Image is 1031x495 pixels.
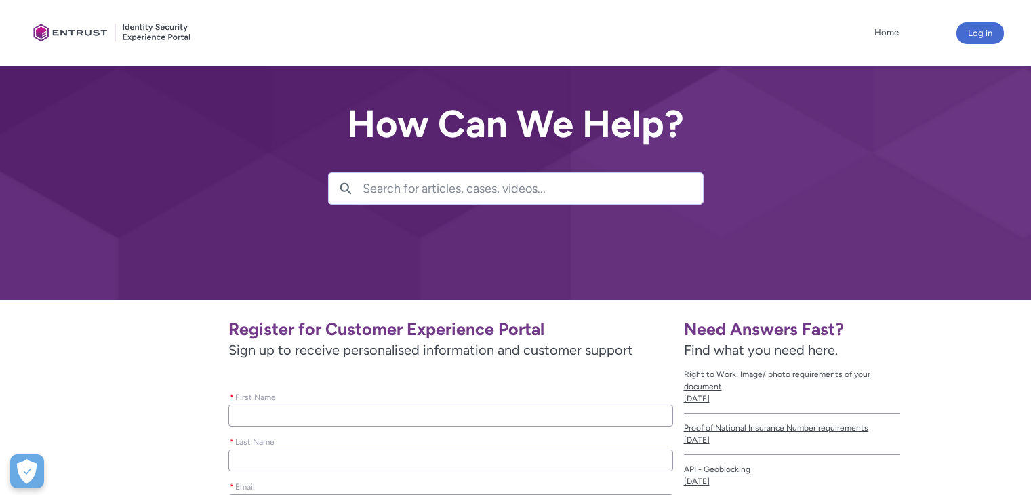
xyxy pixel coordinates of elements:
h1: Register for Customer Experience Portal [228,319,672,340]
lightning-formatted-date-time: [DATE] [684,477,710,486]
span: Find what you need here. [684,342,838,358]
a: Right to Work: Image/ photo requirements of your document[DATE] [684,360,900,414]
h1: Need Answers Fast? [684,319,900,340]
lightning-formatted-date-time: [DATE] [684,435,710,445]
button: Search [329,173,363,204]
div: Cookie Preferences [10,454,44,488]
abbr: required [230,482,234,492]
button: Log in [956,22,1004,44]
a: Home [871,22,902,43]
span: Sign up to receive personalised information and customer support [228,340,672,360]
iframe: Qualified Messenger [1017,481,1031,495]
lightning-formatted-date-time: [DATE] [684,394,710,403]
button: Open Preferences [10,454,44,488]
span: API - Geoblocking [684,463,900,475]
span: Proof of National Insurance Number requirements [684,422,900,434]
label: Email [228,478,260,493]
h2: How Can We Help? [328,103,704,145]
input: Search for articles, cases, videos... [363,173,703,204]
a: Proof of National Insurance Number requirements[DATE] [684,414,900,455]
span: Right to Work: Image/ photo requirements of your document [684,368,900,393]
abbr: required [230,437,234,447]
label: First Name [228,389,281,403]
abbr: required [230,393,234,402]
label: Last Name [228,433,280,448]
